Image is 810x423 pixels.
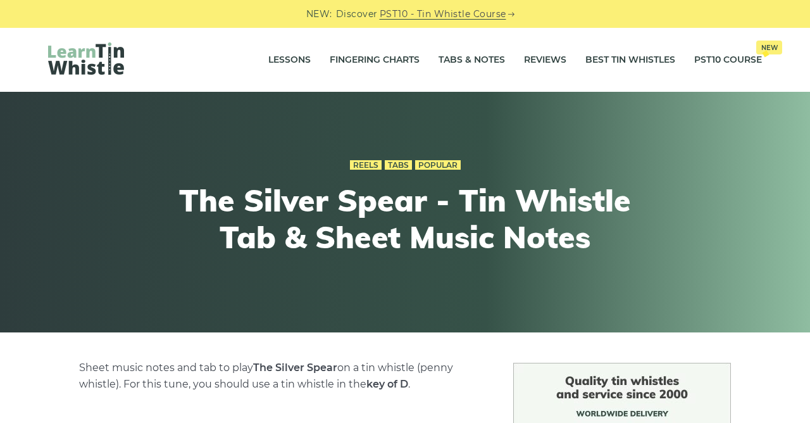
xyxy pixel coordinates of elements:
p: Sheet music notes and tab to play on a tin whistle (penny whistle). For this tune, you should use... [79,360,483,393]
a: Best Tin Whistles [585,44,675,76]
h1: The Silver Spear - Tin Whistle Tab & Sheet Music Notes [172,182,638,255]
img: LearnTinWhistle.com [48,42,124,75]
span: New [756,41,782,54]
a: Tabs [385,160,412,170]
a: Tabs & Notes [439,44,505,76]
a: PST10 CourseNew [694,44,762,76]
a: Reels [350,160,382,170]
a: Popular [415,160,461,170]
a: Lessons [268,44,311,76]
a: Reviews [524,44,566,76]
a: Fingering Charts [330,44,420,76]
strong: key of D [366,378,408,390]
strong: The Silver Spear [253,362,337,374]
